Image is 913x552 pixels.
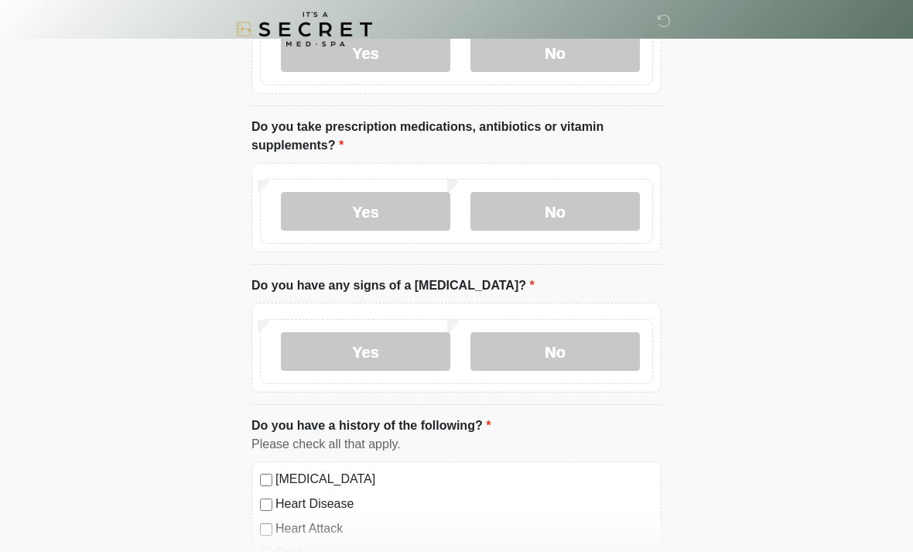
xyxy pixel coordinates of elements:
label: Do you take prescription medications, antibiotics or vitamin supplements? [251,118,662,155]
input: [MEDICAL_DATA] [260,474,272,486]
label: Do you have any signs of a [MEDICAL_DATA]? [251,276,535,295]
input: Heart Attack [260,523,272,536]
label: Do you have a history of the following? [251,417,491,435]
div: Please check all that apply. [251,435,662,454]
label: Yes [281,192,450,231]
label: Yes [281,332,450,371]
label: No [470,192,640,231]
label: No [470,332,640,371]
img: It's A Secret Med Spa Logo [236,12,372,46]
label: [MEDICAL_DATA] [275,470,653,489]
input: Heart Disease [260,499,272,511]
label: Heart Disease [275,495,653,513]
label: Heart Attack [275,519,653,538]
